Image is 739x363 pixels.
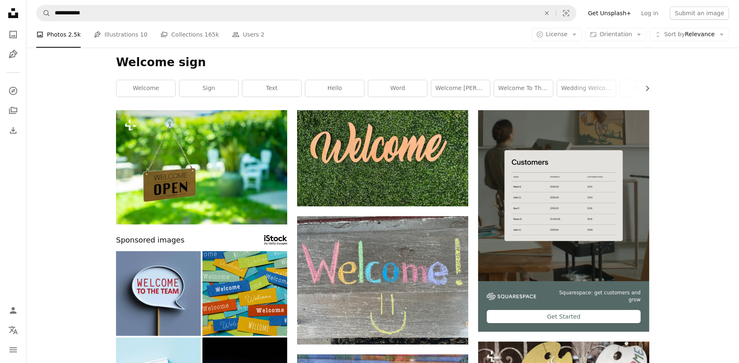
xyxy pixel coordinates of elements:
a: wedding welcome sign [557,80,616,97]
a: Illustrations 10 [94,21,147,48]
button: Submit an image [670,7,729,20]
a: Log in [636,7,663,20]
button: License [532,28,582,41]
a: Illustrations [5,46,21,62]
a: Explore [5,83,21,99]
button: Language [5,322,21,338]
button: Search Unsplash [37,5,51,21]
a: word [368,80,427,97]
form: Find visuals sitewide [36,5,576,21]
a: Download History [5,122,21,139]
img: Many Welcome messages on multicolorful papers [202,251,287,336]
span: License [546,31,568,37]
a: Squarespace: get customers and growGet Started [478,110,649,332]
span: Sort by [664,31,685,37]
a: welcome [116,80,175,97]
a: Asian woman coffee shop barista walking to cafe door and turning open sign. Female waitress prepa... [116,163,287,171]
img: file-1747939142011-51e5cc87e3c9 [487,293,536,300]
span: Orientation [600,31,632,37]
img: file-1747939376688-baf9a4a454ffimage [478,110,649,281]
img: Welcome To The Team [116,251,201,336]
button: Sort byRelevance [650,28,729,41]
a: Photos [5,26,21,43]
img: Asian woman coffee shop barista walking to cafe door and turning open sign. Female waitress prepa... [116,110,287,224]
a: Collections 165k [160,21,219,48]
a: welcome [PERSON_NAME] [431,80,490,97]
span: 2 [261,30,265,39]
img: a welcome sign with a smiley face drawn on it [297,216,468,345]
button: Clear [538,5,556,21]
span: Relevance [664,30,715,39]
a: Home — Unsplash [5,5,21,23]
img: text [297,110,468,206]
button: Menu [5,342,21,358]
a: Users 2 [232,21,265,48]
a: hello [305,80,364,97]
a: Collections [5,102,21,119]
span: Squarespace: get customers and grow [546,289,641,303]
div: Get Started [487,310,641,323]
a: welcome to the team [494,80,553,97]
a: a welcome sign with a smiley face drawn on it [297,276,468,284]
a: Get Unsplash+ [583,7,636,20]
button: scroll list to the right [640,80,649,97]
a: text [297,154,468,162]
button: Orientation [585,28,646,41]
a: hello sign [620,80,679,97]
button: Visual search [556,5,576,21]
a: text [242,80,301,97]
span: 165k [205,30,219,39]
h1: Welcome sign [116,55,649,70]
span: Sponsored images [116,234,184,246]
a: Log in / Sign up [5,302,21,319]
span: 10 [140,30,148,39]
a: sign [179,80,238,97]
